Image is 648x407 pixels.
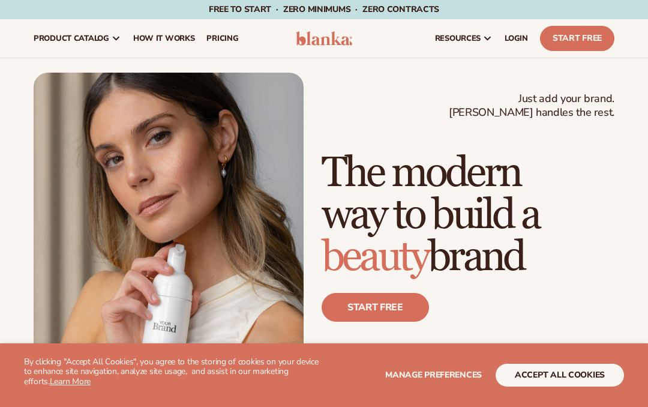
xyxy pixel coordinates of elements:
a: product catalog [28,19,127,58]
a: Learn More [50,376,91,387]
span: beauty [322,232,428,283]
h1: The modern way to build a brand [322,152,614,279]
span: product catalog [34,34,109,43]
img: logo [296,31,352,46]
a: How It Works [127,19,201,58]
button: accept all cookies [496,364,624,387]
a: LOGIN [499,19,534,58]
span: LOGIN [505,34,528,43]
span: Free to start · ZERO minimums · ZERO contracts [209,4,439,15]
span: resources [435,34,481,43]
span: pricing [206,34,238,43]
span: Manage preferences [385,369,482,381]
button: Manage preferences [385,364,482,387]
a: pricing [200,19,244,58]
span: How It Works [133,34,195,43]
a: Start free [322,293,429,322]
p: By clicking "Accept All Cookies", you agree to the storing of cookies on your device to enhance s... [24,357,324,387]
span: Just add your brand. [PERSON_NAME] handles the rest. [449,92,614,120]
a: Start Free [540,26,614,51]
a: resources [429,19,499,58]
